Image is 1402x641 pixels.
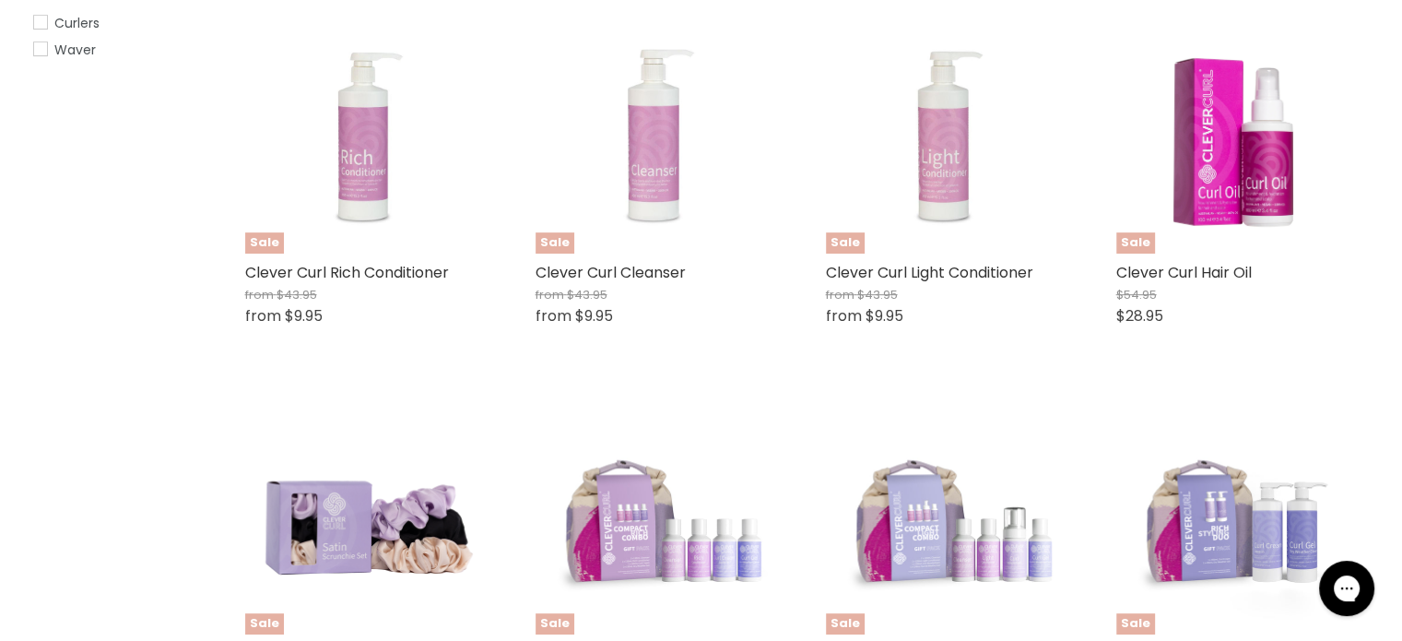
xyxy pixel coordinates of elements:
span: from [826,305,862,326]
span: from [245,286,274,303]
span: Waver [54,41,96,59]
span: from [536,305,571,326]
a: Clever Curl Rich Styling Duo Gift PackSale [1116,399,1351,635]
span: Sale [826,613,865,635]
span: Sale [1116,613,1155,635]
span: $43.95 [857,286,898,303]
img: Clever Curl Rich Compact Gift Pack [536,399,771,635]
span: Curlers [54,14,100,32]
span: $9.95 [285,305,323,326]
span: Sale [826,232,865,254]
img: Clever Curl Light Compact Gift Pack [826,399,1061,635]
span: $9.95 [575,305,613,326]
span: $43.95 [277,286,317,303]
img: Clever Curl Hair Oil [1149,18,1317,254]
span: $28.95 [1116,305,1163,326]
img: Clever Curl Rich Conditioner [274,18,450,254]
a: Clever Curl Hair Oil [1116,262,1252,283]
img: Clever Curl Light Conditioner [854,18,1031,254]
img: Clever Curl Satin Scrunchie Set [245,399,480,635]
span: from [536,286,564,303]
a: Curlers [33,13,204,33]
a: Clever Curl Hair OilSale [1116,18,1351,254]
a: Waver [33,40,204,60]
a: Clever Curl Rich Compact Gift PackSale [536,399,771,635]
a: Clever Curl Rich ConditionerSale [245,18,480,254]
span: Sale [1116,232,1155,254]
a: Clever Curl CleanserSale [536,18,771,254]
a: Clever Curl Light Conditioner [826,262,1033,283]
a: Clever Curl Rich Conditioner [245,262,449,283]
span: from [826,286,854,303]
span: Sale [536,613,574,635]
span: $9.95 [866,305,903,326]
span: $43.95 [567,286,607,303]
a: Clever Curl Cleanser [536,262,686,283]
a: Clever Curl Light Compact Gift PackSale [826,399,1061,635]
a: Clever Curl Satin Scrunchie SetSale [245,399,480,635]
span: from [245,305,281,326]
img: Clever Curl Cleanser [564,18,740,254]
span: Sale [245,232,284,254]
iframe: Gorgias live chat messenger [1310,554,1384,623]
span: Sale [245,613,284,635]
img: Clever Curl Rich Styling Duo Gift Pack [1116,399,1351,635]
span: $54.95 [1116,286,1157,303]
span: Sale [536,232,574,254]
a: Clever Curl Light ConditionerSale [826,18,1061,254]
